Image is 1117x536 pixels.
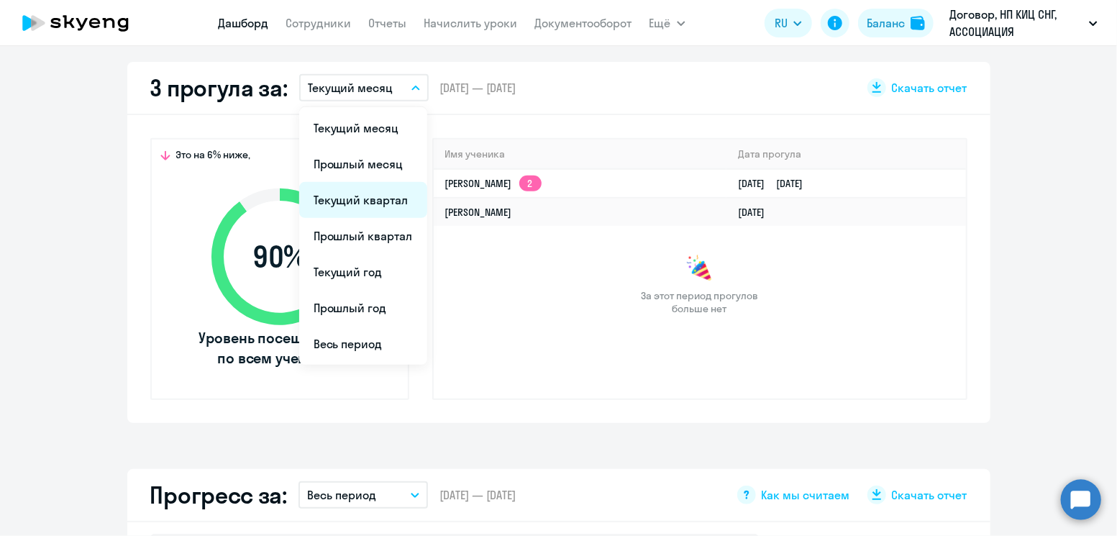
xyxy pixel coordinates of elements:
button: Ещё [649,9,685,37]
span: RU [775,14,788,32]
span: Это на 6% ниже, [176,148,251,165]
a: Дашборд [219,16,269,30]
p: Договор, НП КИЦ СНГ, АССОЦИАЦИЯ [949,6,1083,40]
ul: Ещё [299,107,427,365]
button: RU [765,9,812,37]
div: Баланс [867,14,905,32]
span: Ещё [649,14,671,32]
span: За этот период прогулов больше нет [639,289,760,315]
span: Скачать отчет [892,80,967,96]
span: Как мы считаем [762,487,850,503]
h2: 3 прогула за: [150,73,288,102]
span: [DATE] — [DATE] [439,487,516,503]
p: Текущий месяц [308,79,393,96]
a: [DATE][DATE] [738,177,814,190]
a: Сотрудники [286,16,352,30]
th: Дата прогула [726,140,965,169]
span: 90 % [197,240,363,274]
img: congrats [685,255,714,283]
a: Документооборот [535,16,632,30]
span: [DATE] — [DATE] [440,80,516,96]
th: Имя ученика [434,140,727,169]
p: Весь период [307,486,376,504]
button: Весь период [298,481,428,509]
button: Текущий месяц [299,74,429,101]
button: Балансbalance [858,9,934,37]
a: [PERSON_NAME] [445,206,512,219]
img: balance [911,16,925,30]
span: Уровень посещаемости по всем ученикам [197,328,363,368]
a: Начислить уроки [424,16,518,30]
button: Договор, НП КИЦ СНГ, АССОЦИАЦИЯ [942,6,1105,40]
app-skyeng-badge: 2 [519,176,542,191]
a: Отчеты [369,16,407,30]
a: [PERSON_NAME]2 [445,177,542,190]
h2: Прогресс за: [150,481,287,509]
a: [DATE] [738,206,776,219]
span: Скачать отчет [892,487,967,503]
